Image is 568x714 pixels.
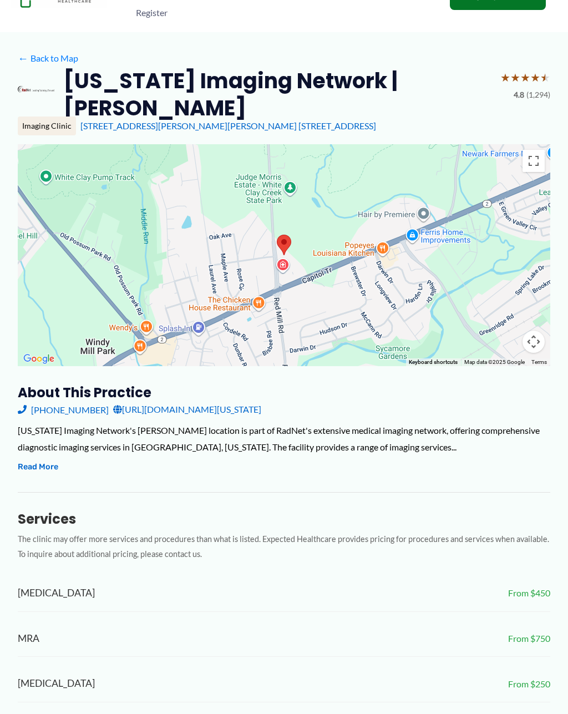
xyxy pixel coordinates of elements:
[514,88,524,102] span: 4.8
[18,53,28,63] span: ←
[540,67,550,88] span: ★
[531,359,547,365] a: Terms (opens in new tab)
[508,676,550,692] span: From $250
[18,50,78,67] a: ←Back to Map
[18,630,39,648] span: MRA
[464,359,525,365] span: Map data ©2025 Google
[530,67,540,88] span: ★
[18,117,76,135] div: Imaging Clinic
[21,352,57,366] img: Google
[113,401,261,418] a: [URL][DOMAIN_NAME][US_STATE]
[63,67,491,122] h2: [US_STATE] Imaging Network | [PERSON_NAME]
[508,585,550,601] span: From $450
[523,331,545,353] button: Map camera controls
[21,352,57,366] a: Open this area in Google Maps (opens a new window)
[510,67,520,88] span: ★
[523,150,545,172] button: Toggle fullscreen view
[18,422,550,455] div: [US_STATE] Imaging Network's [PERSON_NAME] location is part of RadNet's extensive medical imaging...
[18,384,550,401] h3: About this practice
[409,358,458,366] button: Keyboard shortcuts
[508,630,550,647] span: From $750
[500,67,510,88] span: ★
[18,510,550,528] h3: Services
[18,532,550,562] p: The clinic may offer more services and procedures than what is listed. Expected Healthcare provid...
[18,584,95,602] span: [MEDICAL_DATA]
[80,120,376,131] a: [STREET_ADDRESS][PERSON_NAME][PERSON_NAME] [STREET_ADDRESS]
[18,675,95,693] span: [MEDICAL_DATA]
[520,67,530,88] span: ★
[18,460,58,474] button: Read More
[526,88,550,102] span: (1,294)
[18,401,109,418] a: [PHONE_NUMBER]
